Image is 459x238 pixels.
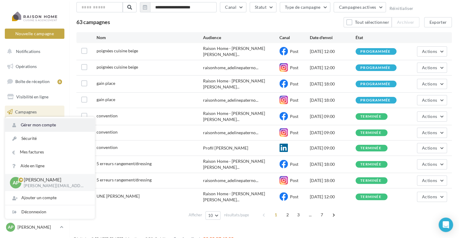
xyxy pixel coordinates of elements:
[343,17,392,27] button: Tout sélectionner
[97,64,138,70] span: poignées cuisine beige
[4,120,66,133] a: Contacts
[97,193,140,199] span: UNE JESSICA
[360,82,390,86] div: programmée
[4,150,66,163] a: Calendrier
[4,75,66,88] a: Boîte de réception8
[15,79,50,84] span: Boîte de réception
[360,146,381,150] div: terminée
[4,135,66,148] a: Médiathèque
[5,132,95,145] a: Sécurité
[5,221,64,233] a: AP [PERSON_NAME]
[17,224,57,230] p: [PERSON_NAME]
[97,48,138,53] span: poignées cuisine beige
[203,158,279,170] span: Raison Home - [PERSON_NAME] [PERSON_NAME]...
[5,29,64,39] button: Nouvelle campagne
[220,2,246,12] button: Canal
[310,113,356,119] div: [DATE] 09:00
[439,218,453,232] div: Open Intercom Messenger
[317,210,327,220] span: 7
[356,35,401,41] div: État
[271,210,281,220] span: 1
[310,178,356,184] div: [DATE] 18:00
[422,114,437,119] span: Actions
[339,5,376,10] span: Campagnes actives
[203,130,258,136] span: raisonhome_adelinepaterno...
[8,224,14,230] span: AP
[290,194,298,199] span: Post
[203,110,279,122] span: Raison Home - [PERSON_NAME] [PERSON_NAME]...
[422,81,437,86] span: Actions
[205,211,221,220] button: 10
[4,45,63,58] button: Notifications
[305,210,315,220] span: ...
[334,2,386,12] button: Campagnes actives
[279,35,310,41] div: Canal
[310,194,356,200] div: [DATE] 12:00
[203,145,248,151] div: Profil [PERSON_NAME]
[283,210,292,220] span: 2
[417,46,447,57] button: Actions
[389,6,413,11] button: Réinitialiser
[203,35,279,41] div: Audience
[360,195,381,199] div: terminée
[290,65,298,70] span: Post
[360,115,381,119] div: terminée
[310,161,356,167] div: [DATE] 18:00
[310,35,356,41] div: Date d'envoi
[310,97,356,103] div: [DATE] 18:00
[203,65,258,71] span: raisonhome_adelinepaterno...
[97,145,118,150] span: convention
[360,66,390,70] div: programmée
[417,63,447,73] button: Actions
[290,178,298,183] span: Post
[16,64,37,69] span: Opérations
[97,81,115,86] span: gain place
[360,50,390,54] div: programmée
[422,178,437,183] span: Actions
[417,111,447,122] button: Actions
[97,177,152,182] span: 5 erreurs rangement/dressing
[310,145,356,151] div: [DATE] 09:00
[392,17,419,27] button: Archiver
[203,78,279,90] span: Raison Home - [PERSON_NAME] [PERSON_NAME]...
[5,191,95,205] div: Ajouter un compte
[4,60,66,73] a: Opérations
[97,35,203,41] div: Nom
[290,97,298,103] span: Post
[424,17,452,27] button: Exporter
[250,2,276,12] button: Statut
[5,205,95,219] div: Déconnexion
[417,159,447,169] button: Actions
[189,212,202,218] span: Afficher
[422,65,437,70] span: Actions
[5,145,95,159] a: Mes factures
[203,45,279,57] span: Raison Home - [PERSON_NAME] [PERSON_NAME]...
[417,128,447,138] button: Actions
[417,143,447,153] button: Actions
[5,118,95,132] a: Gérer mon compte
[290,130,298,135] span: Post
[97,113,118,118] span: convention
[422,145,437,150] span: Actions
[422,49,437,54] span: Actions
[417,192,447,202] button: Actions
[16,94,48,99] span: Visibilité en ligne
[417,175,447,186] button: Actions
[290,49,298,54] span: Post
[360,179,381,183] div: terminée
[97,161,152,166] span: 5 erreurs rangement/dressing
[203,97,258,103] span: raisonhome_adelinepaterno...
[290,81,298,86] span: Post
[310,65,356,71] div: [DATE] 12:00
[76,19,110,25] span: 63 campagnes
[4,106,66,118] a: Campagnes
[422,130,437,135] span: Actions
[360,131,381,135] div: terminée
[422,162,437,167] span: Actions
[422,194,437,199] span: Actions
[310,130,356,136] div: [DATE] 09:00
[24,176,85,183] p: [PERSON_NAME]
[15,109,37,114] span: Campagnes
[16,49,40,54] span: Notifications
[5,159,95,173] a: Aide en ligne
